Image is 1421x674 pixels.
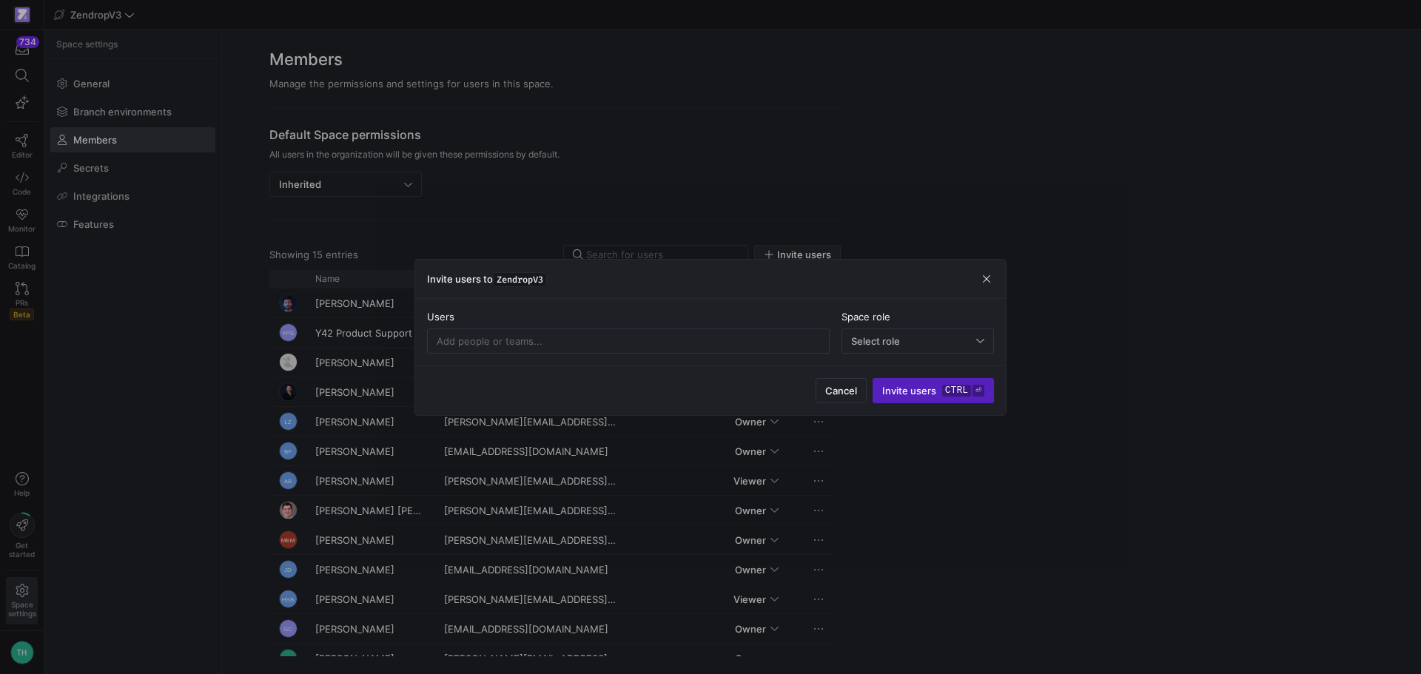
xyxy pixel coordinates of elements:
[816,378,867,403] button: Cancel
[851,335,900,347] span: Select role
[942,385,971,397] kbd: ctrl
[873,378,994,403] button: Invite usersctrl⏎
[882,385,984,397] span: Invite users
[427,273,547,285] h3: Invite users to
[825,385,857,397] span: Cancel
[427,311,830,323] div: Users
[493,272,547,287] span: ZendropV3
[972,385,984,397] kbd: ⏎
[841,311,890,323] span: Space role
[437,335,820,347] input: Add people or teams...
